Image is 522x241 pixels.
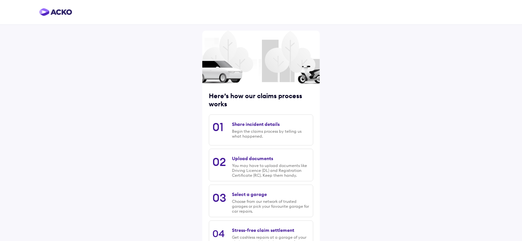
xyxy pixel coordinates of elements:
div: Begin the claims process by telling us what happened. [232,129,310,139]
div: Upload documents [232,156,273,161]
div: Share incident details [232,121,280,127]
div: 02 [212,155,226,169]
img: horizontal-gradient.png [39,8,72,16]
div: You may have to upload documents like Driving Licence (DL) and Registration Certificate (RC). Kee... [232,163,310,178]
div: 04 [212,227,225,240]
img: car and scooter [202,59,320,84]
div: 01 [212,120,223,134]
div: Stress-free claim settlement [232,227,294,233]
div: 03 [212,190,226,205]
div: Choose from our network of trusted garages or pick your favourite garage for car repairs. [232,199,310,214]
img: trees [202,11,320,102]
div: Select a garage [232,191,267,197]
